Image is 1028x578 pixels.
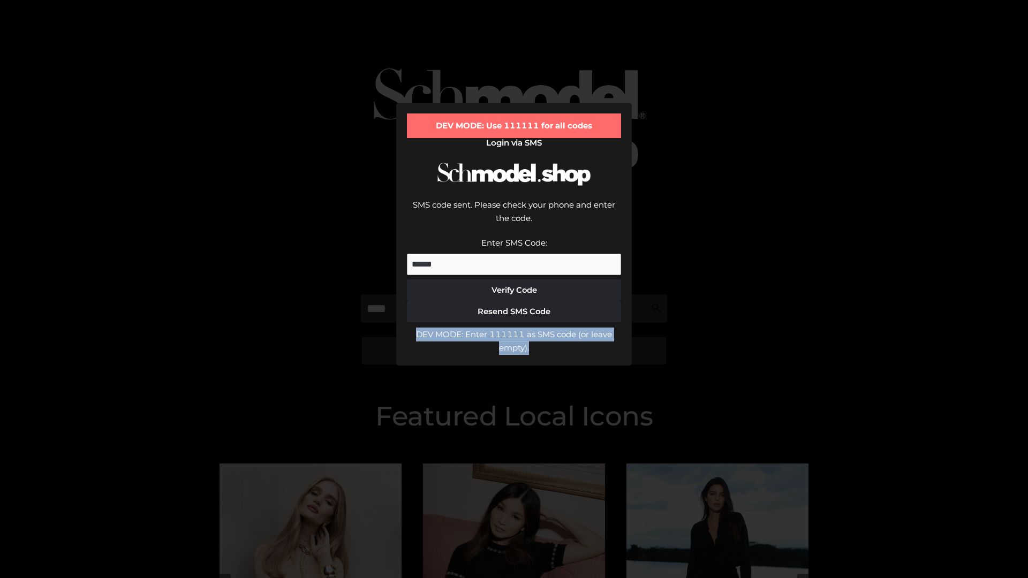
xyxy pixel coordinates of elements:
div: DEV MODE: Enter 111111 as SMS code (or leave empty). [407,328,621,355]
div: DEV MODE: Use 111111 for all codes [407,113,621,138]
div: SMS code sent. Please check your phone and enter the code. [407,198,621,236]
button: Verify Code [407,279,621,301]
button: Resend SMS Code [407,301,621,322]
img: Schmodel Logo [434,153,594,195]
h2: Login via SMS [407,138,621,148]
label: Enter SMS Code: [481,238,547,248]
